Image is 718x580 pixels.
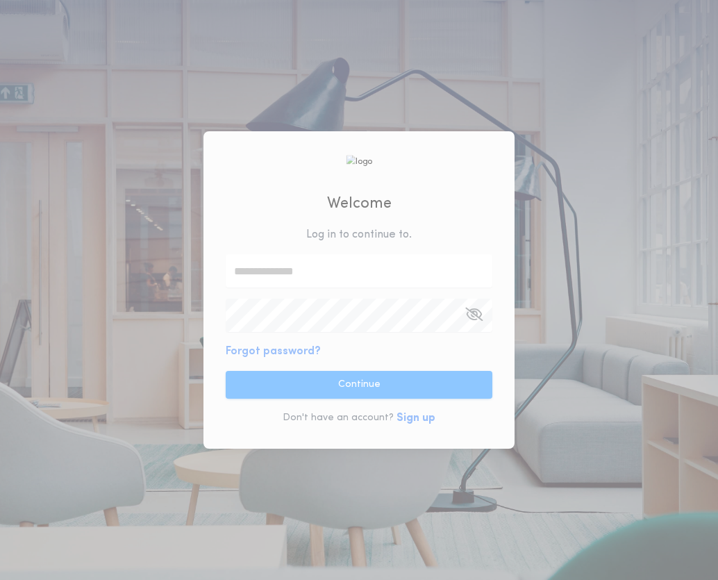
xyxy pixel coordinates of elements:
[327,192,392,215] h2: Welcome
[283,411,394,425] p: Don't have an account?
[306,226,412,243] p: Log in to continue to .
[396,410,435,426] button: Sign up
[346,155,372,168] img: logo
[226,371,492,399] button: Continue
[226,343,321,360] button: Forgot password?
